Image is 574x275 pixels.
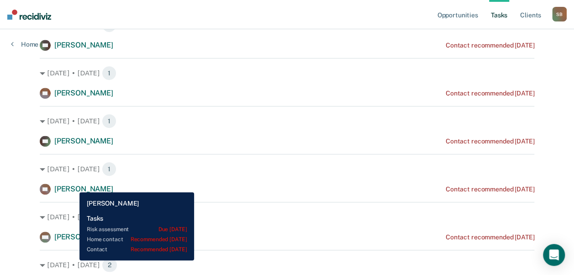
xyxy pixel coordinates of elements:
[54,89,113,97] span: [PERSON_NAME]
[40,210,534,224] div: [DATE] • [DATE] 1
[54,41,113,49] span: [PERSON_NAME]
[40,114,534,128] div: [DATE] • [DATE] 1
[543,244,565,266] div: Open Intercom Messenger
[54,233,113,241] span: [PERSON_NAME]
[54,137,113,145] span: [PERSON_NAME]
[102,210,116,224] span: 1
[552,7,567,21] div: S B
[446,137,534,145] div: Contact recommended [DATE]
[446,185,534,193] div: Contact recommended [DATE]
[446,233,534,241] div: Contact recommended [DATE]
[102,258,117,272] span: 2
[446,42,534,49] div: Contact recommended [DATE]
[446,90,534,97] div: Contact recommended [DATE]
[54,185,113,193] span: [PERSON_NAME]
[102,162,116,176] span: 1
[40,258,534,272] div: [DATE] • [DATE] 2
[11,40,38,48] a: Home
[102,114,116,128] span: 1
[40,66,534,80] div: [DATE] • [DATE] 1
[40,162,534,176] div: [DATE] • [DATE] 1
[102,66,116,80] span: 1
[7,10,51,20] img: Recidiviz
[552,7,567,21] button: SB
